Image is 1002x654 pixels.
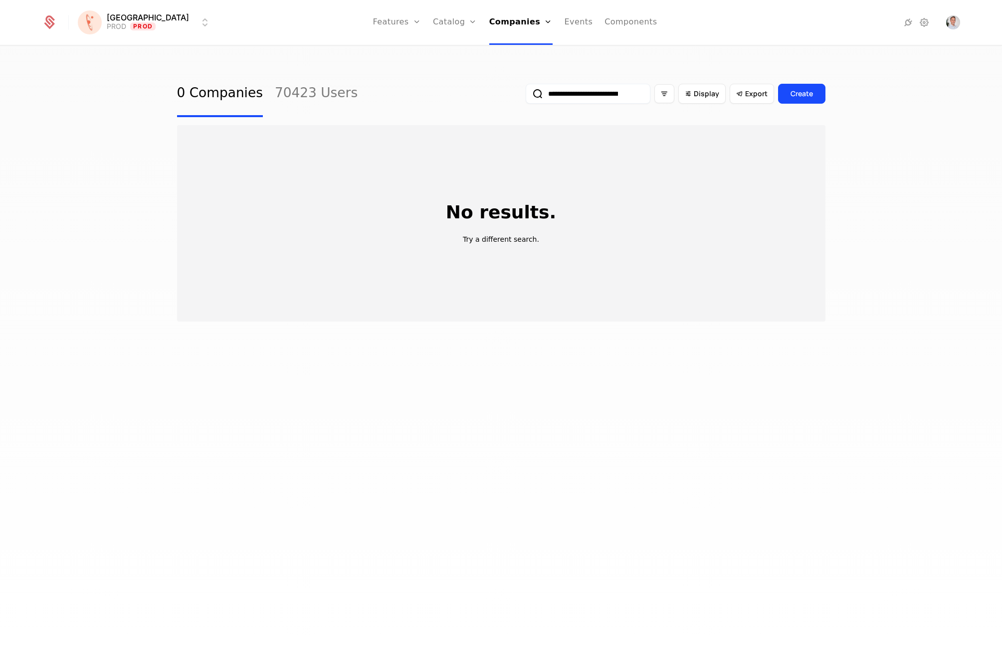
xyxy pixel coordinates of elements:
span: [GEOGRAPHIC_DATA] [107,13,189,21]
span: Display [694,89,719,99]
a: Integrations [902,16,914,28]
div: PROD [107,21,126,31]
a: Settings [918,16,930,28]
button: Open user button [946,15,960,29]
span: Export [745,89,768,99]
button: Select environment [81,11,211,33]
a: 70423 Users [275,70,358,117]
button: Filter options [654,84,674,103]
p: Try a different search. [463,234,539,244]
button: Create [778,84,825,104]
button: Display [678,84,726,104]
div: Create [791,89,813,99]
img: Sam Frey [946,15,960,29]
p: No results. [446,202,556,222]
button: Export [730,84,774,104]
img: Florence [78,10,102,34]
a: 0 Companies [177,70,263,117]
span: Prod [130,22,156,30]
